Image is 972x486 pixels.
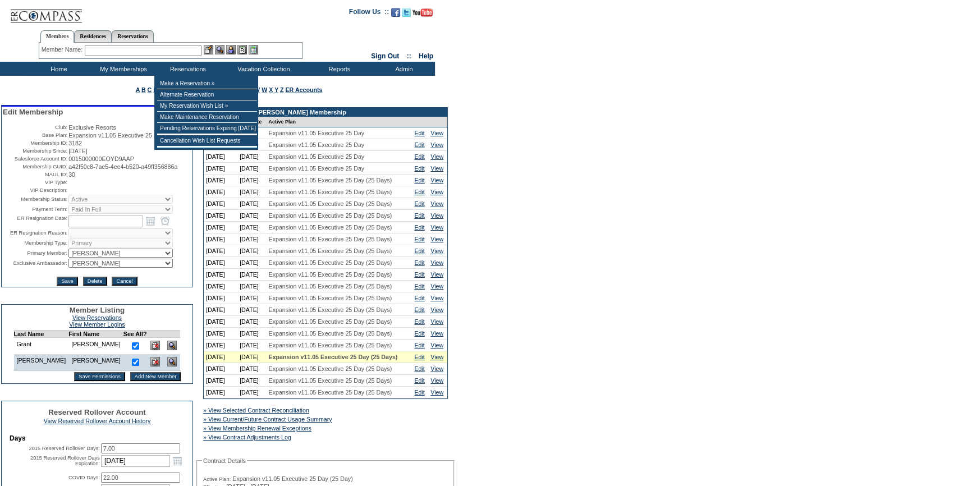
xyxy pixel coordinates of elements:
[3,132,67,139] td: Base Plan:
[204,233,237,245] td: [DATE]
[204,210,237,222] td: [DATE]
[268,153,364,160] span: Expansion v11.05 Executive 25 Day
[29,446,100,451] label: 2015 Reserved Rollover Days:
[268,377,392,384] span: Expansion v11.05 Executive 25 Day (25 Days)
[430,377,443,384] a: View
[268,330,392,337] span: Expansion v11.05 Executive 25 Day (25 Days)
[226,45,236,54] img: Impersonate
[414,141,424,148] a: Edit
[204,387,237,398] td: [DATE]
[237,151,266,163] td: [DATE]
[68,124,116,131] span: Exclusive Resorts
[266,117,412,127] td: Active Plan
[268,306,392,313] span: Expansion v11.05 Executive 25 Day (25 Days)
[68,148,88,154] span: [DATE]
[268,295,392,301] span: Expansion v11.05 Executive 25 Day (25 Days)
[430,330,443,337] a: View
[349,7,389,20] td: Follow Us ::
[430,153,443,160] a: View
[204,151,237,163] td: [DATE]
[430,165,443,172] a: View
[268,177,392,184] span: Expansion v11.05 Executive 25 Day (25 Days)
[204,108,447,117] td: Contracts for the [PERSON_NAME] Membership
[414,295,424,301] a: Edit
[371,52,399,60] a: Sign Out
[90,62,154,76] td: My Memberships
[237,222,266,233] td: [DATE]
[215,45,224,54] img: View
[414,354,424,360] a: Edit
[430,247,443,254] a: View
[74,372,125,381] input: Save Permissions
[237,269,266,281] td: [DATE]
[232,475,352,482] span: Expansion v11.05 Executive 25 Day (25 Day)
[25,62,90,76] td: Home
[268,165,364,172] span: Expansion v11.05 Executive 25 Day
[13,331,68,338] td: Last Name
[68,132,164,139] span: Expansion v11.05 Executive 25 Day
[13,354,68,371] td: [PERSON_NAME]
[430,389,443,396] a: View
[414,377,424,384] a: Edit
[370,62,435,76] td: Admin
[407,52,411,60] span: ::
[68,475,100,480] label: COVID Days:
[204,175,237,186] td: [DATE]
[204,316,237,328] td: [DATE]
[171,455,184,467] a: Open the calendar popup.
[268,212,392,219] span: Expansion v11.05 Executive 25 Day (25 Days)
[130,372,181,381] input: Add New Member
[3,171,67,178] td: MAUL ID:
[68,163,177,170] span: a42f50c8-7ae5-4ee4-b520-a49ff356886a
[204,222,237,233] td: [DATE]
[268,318,392,325] span: Expansion v11.05 Executive 25 Day (25 Days)
[237,292,266,304] td: [DATE]
[68,155,134,162] span: 0015000000EOYD9AAP
[203,476,231,483] span: Active Plan:
[268,283,392,290] span: Expansion v11.05 Executive 25 Day (25 Days)
[268,200,392,207] span: Expansion v11.05 Executive 25 Day (25 Days)
[268,389,392,396] span: Expansion v11.05 Executive 25 Day (25 Days)
[144,215,157,227] a: Open the calendar popup.
[237,304,266,316] td: [DATE]
[219,62,306,76] td: Vacation Collection
[419,52,433,60] a: Help
[204,163,237,175] td: [DATE]
[237,210,266,222] td: [DATE]
[268,236,392,242] span: Expansion v11.05 Executive 25 Day (25 Days)
[157,78,257,89] td: Make a Reservation »
[204,375,237,387] td: [DATE]
[204,304,237,316] td: [DATE]
[414,247,424,254] a: Edit
[430,130,443,136] a: View
[237,328,266,340] td: [DATE]
[167,357,177,366] img: View Dashboard
[280,86,284,93] a: Z
[42,45,85,54] div: Member Name:
[30,455,100,466] label: 2015 Reserved Rollover Days Expiration:
[68,338,123,355] td: [PERSON_NAME]
[237,387,266,398] td: [DATE]
[237,233,266,245] td: [DATE]
[44,418,151,424] a: View Reserved Rollover Account History
[237,198,266,210] td: [DATE]
[3,187,67,194] td: VIP Description:
[430,318,443,325] a: View
[430,141,443,148] a: View
[3,140,67,146] td: Membership ID:
[268,224,392,231] span: Expansion v11.05 Executive 25 Day (25 Days)
[430,224,443,231] a: View
[204,292,237,304] td: [DATE]
[3,239,67,247] td: Membership Type:
[268,259,392,266] span: Expansion v11.05 Executive 25 Day (25 Days)
[306,62,370,76] td: Reports
[414,271,424,278] a: Edit
[430,306,443,313] a: View
[414,165,424,172] a: Edit
[237,375,266,387] td: [DATE]
[268,247,392,254] span: Expansion v11.05 Executive 25 Day (25 Days)
[204,257,237,269] td: [DATE]
[268,271,392,278] span: Expansion v11.05 Executive 25 Day (25 Days)
[204,328,237,340] td: [DATE]
[3,215,67,227] td: ER Resignation Date:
